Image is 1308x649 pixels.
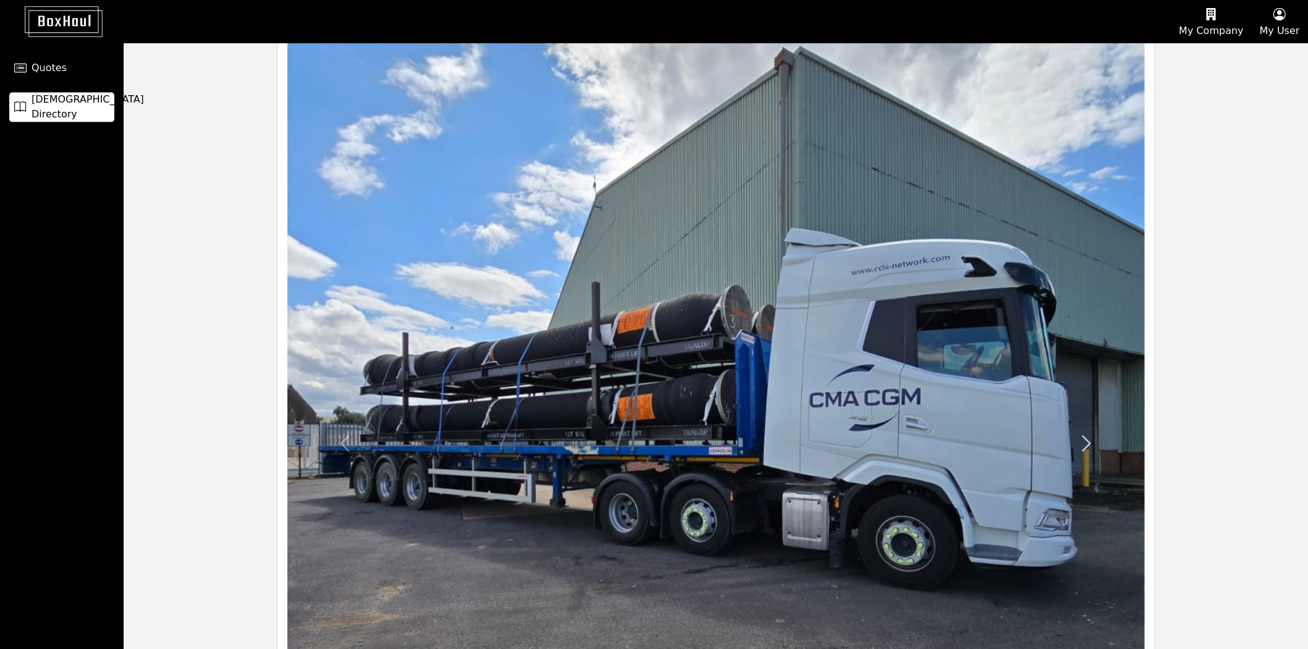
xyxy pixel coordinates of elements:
a: [DEMOGRAPHIC_DATA] Directory [9,93,114,122]
img: BoxHaul [6,6,103,37]
button: My User [1252,1,1308,43]
button: My Company [1171,1,1252,43]
a: Quotes [9,53,114,83]
span: Quotes [32,61,67,75]
span: [DEMOGRAPHIC_DATA] Directory [32,93,144,122]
